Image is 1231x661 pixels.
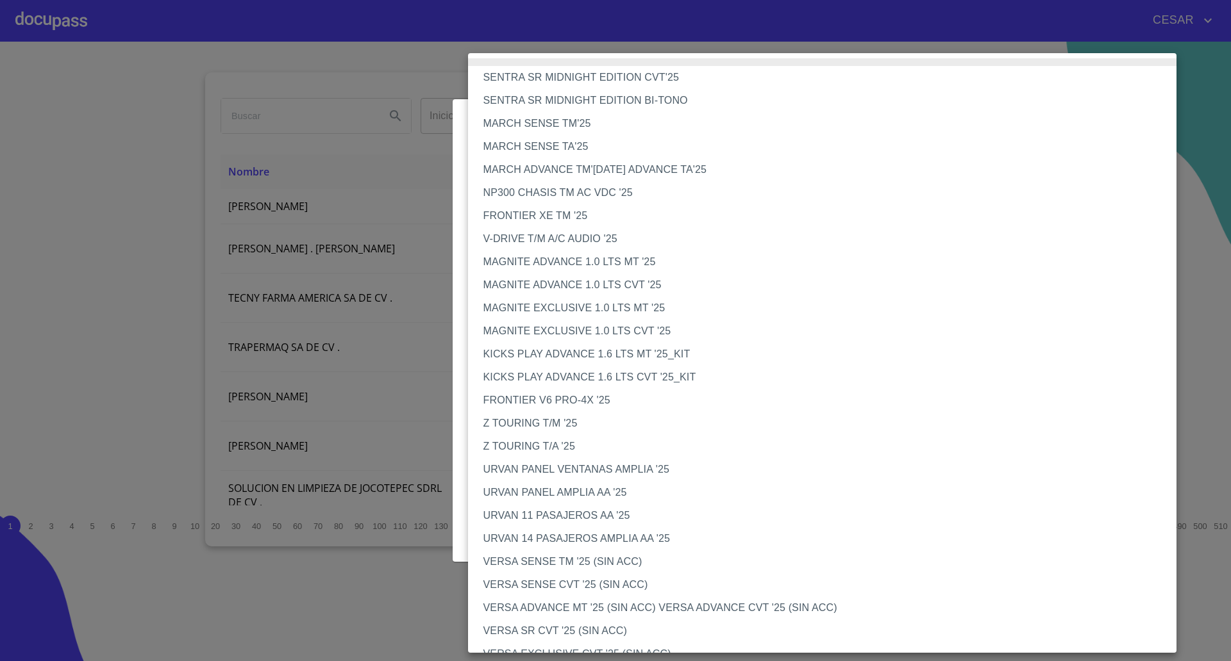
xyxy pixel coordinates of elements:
li: SENTRA SR MIDNIGHT EDITION CVT'25 [468,66,1189,89]
li: URVAN 11 PASAJEROS AA '25 [468,504,1189,527]
li: Z TOURING T/A '25 [468,435,1189,458]
li: MAGNITE EXCLUSIVE 1.0 LTS MT '25 [468,297,1189,320]
li: MAGNITE EXCLUSIVE 1.0 LTS CVT '25 [468,320,1189,343]
li: NP300 CHASIS TM AC VDC '25 [468,181,1189,204]
li: FRONTIER V6 PRO-4X '25 [468,389,1189,412]
li: MARCH SENSE TM'25 [468,112,1189,135]
li: VERSA ADVANCE MT '25 (SIN ACC) VERSA ADVANCE CVT '25 (SIN ACC) [468,596,1189,619]
li: FRONTIER XE TM '25 [468,204,1189,227]
li: V-DRIVE T/M A/C AUDIO '25 [468,227,1189,250]
li: KICKS PLAY ADVANCE 1.6 LTS CVT '25_KIT [468,366,1189,389]
li: VERSA SENSE CVT '25 (SIN ACC) [468,573,1189,596]
li: MARCH ADVANCE TM'[DATE] ADVANCE TA'25 [468,158,1189,181]
li: MARCH SENSE TA'25 [468,135,1189,158]
li: MAGNITE ADVANCE 1.0 LTS MT '25 [468,250,1189,273]
li: KICKS PLAY ADVANCE 1.6 LTS MT '25_KIT [468,343,1189,366]
li: URVAN PANEL VENTANAS AMPLIA '25 [468,458,1189,481]
li: VERSA SENSE TM '25 (SIN ACC) [468,550,1189,573]
li: MAGNITE ADVANCE 1.0 LTS CVT '25 [468,273,1189,297]
li: VERSA SR CVT '25 (SIN ACC) [468,619,1189,642]
li: SENTRA SR MIDNIGHT EDITION BI-TONO [468,89,1189,112]
li: URVAN 14 PASAJEROS AMPLIA AA '25 [468,527,1189,550]
li: Z TOURING T/M '25 [468,412,1189,435]
li: URVAN PANEL AMPLIA AA '25 [468,481,1189,504]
